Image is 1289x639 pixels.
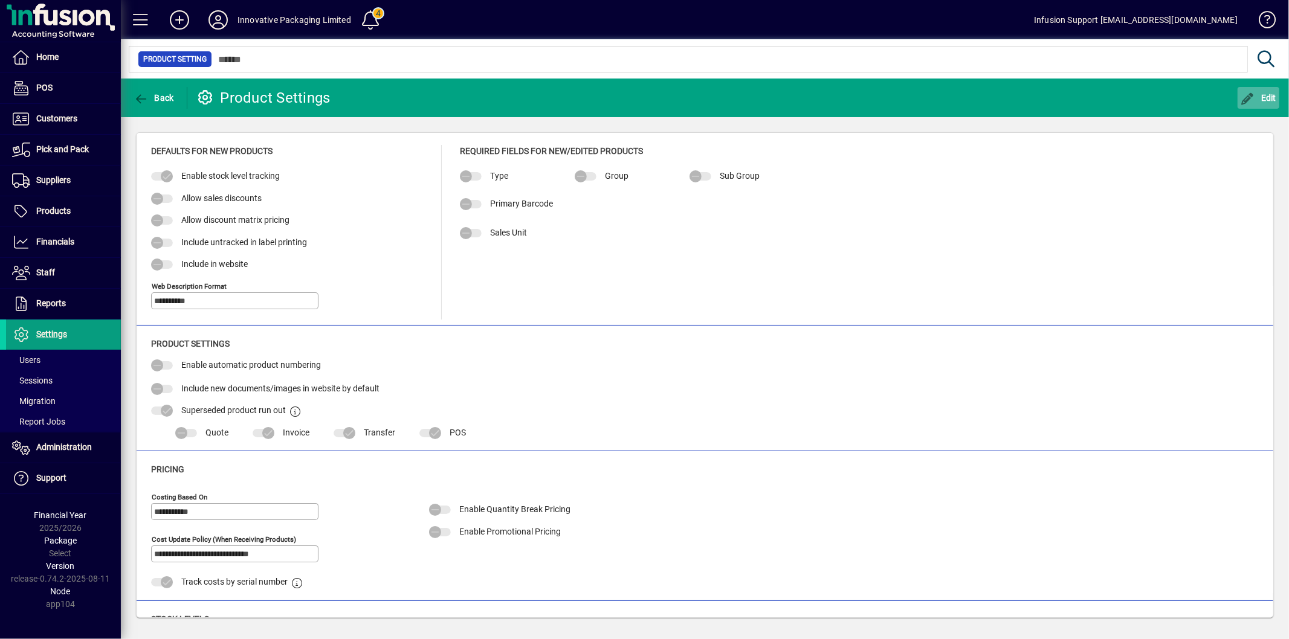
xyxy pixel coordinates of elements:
[181,215,289,225] span: Allow discount matrix pricing
[36,268,55,277] span: Staff
[605,171,628,181] span: Group
[196,88,331,108] div: Product Settings
[181,360,321,370] span: Enable automatic product numbering
[490,171,508,181] span: Type
[181,171,280,181] span: Enable stock level tracking
[6,135,121,165] a: Pick and Pack
[131,87,177,109] button: Back
[181,577,288,586] span: Track costs by serial number
[152,493,207,501] mat-label: Costing Based on
[12,376,53,385] span: Sessions
[151,614,209,624] span: Stock Levels
[152,281,227,290] mat-label: Web Description Format
[6,350,121,370] a: Users
[459,504,570,514] span: Enable Quantity Break Pricing
[36,206,71,216] span: Products
[205,428,228,437] span: Quote
[181,237,307,247] span: Include untracked in label printing
[450,428,466,437] span: POS
[6,196,121,226] a: Products
[36,298,66,308] span: Reports
[460,146,643,156] span: Required Fields for New/Edited Products
[1238,87,1280,109] button: Edit
[36,114,77,123] span: Customers
[36,237,74,246] span: Financials
[199,9,237,31] button: Profile
[1241,93,1277,103] span: Edit
[47,561,75,571] span: Version
[6,370,121,391] a: Sessions
[160,9,199,31] button: Add
[6,73,121,103] a: POS
[151,146,273,156] span: Defaults for new products
[121,87,187,109] app-page-header-button: Back
[364,428,395,437] span: Transfer
[34,510,87,520] span: Financial Year
[181,405,286,415] span: Superseded product run out
[6,258,121,288] a: Staff
[1250,2,1274,42] a: Knowledge Base
[151,464,184,474] span: Pricing
[12,417,65,426] span: Report Jobs
[459,527,561,536] span: Enable Promotional Pricing
[51,586,71,596] span: Node
[143,53,207,65] span: Product Setting
[36,52,59,62] span: Home
[36,144,89,154] span: Pick and Pack
[181,193,262,203] span: Allow sales discounts
[490,199,553,208] span: Primary Barcode
[490,228,527,237] span: Sales Unit
[6,289,121,319] a: Reports
[6,227,121,257] a: Financials
[237,10,351,30] div: Innovative Packaging Limited
[6,411,121,432] a: Report Jobs
[151,339,230,348] span: Product Settings
[12,355,40,365] span: Users
[12,396,56,406] span: Migration
[6,463,121,493] a: Support
[36,329,67,339] span: Settings
[6,432,121,463] a: Administration
[134,93,174,103] span: Back
[36,473,66,483] span: Support
[6,42,121,72] a: Home
[152,535,296,544] mat-label: Cost Update Policy (when receiving products)
[6,391,121,411] a: Migration
[36,175,71,185] span: Suppliers
[6,104,121,134] a: Customers
[36,442,92,452] span: Administration
[44,536,77,545] span: Package
[720,171,760,181] span: Sub Group
[6,165,121,196] a: Suppliers
[36,83,53,92] span: POS
[1034,10,1238,30] div: Infusion Support [EMAIL_ADDRESS][DOMAIN_NAME]
[181,259,248,269] span: Include in website
[181,384,380,393] span: Include new documents/images in website by default
[283,428,309,437] span: Invoice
